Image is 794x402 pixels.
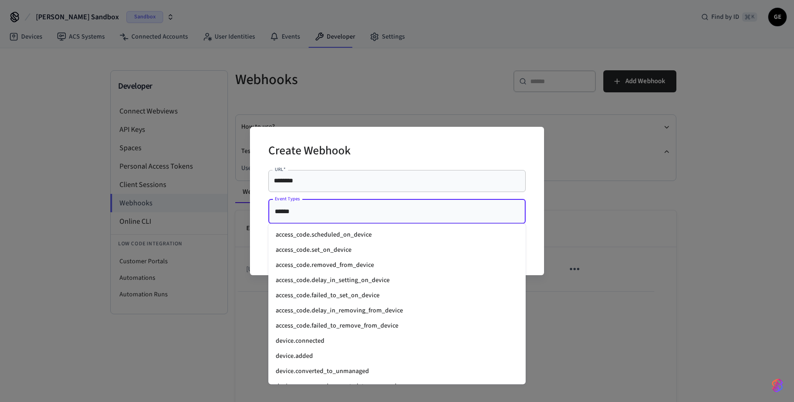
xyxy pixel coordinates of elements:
li: access_code.delay_in_removing_from_device [268,303,526,318]
li: access_code.removed_from_device [268,258,526,273]
li: device.converted_to_unmanaged [268,364,526,379]
li: device.unmanaged.converted_to_managed [268,379,526,394]
li: access_code.failed_to_remove_from_device [268,318,526,334]
label: Event Types [275,195,300,202]
li: access_code.scheduled_on_device [268,227,526,243]
h2: Create Webhook [268,138,351,166]
img: SeamLogoGradient.69752ec5.svg [772,378,783,393]
li: access_code.set_on_device [268,243,526,258]
li: device.added [268,349,526,364]
li: access_code.failed_to_set_on_device [268,288,526,303]
label: URL [275,166,285,173]
li: device.connected [268,334,526,349]
li: access_code.delay_in_setting_on_device [268,273,526,288]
